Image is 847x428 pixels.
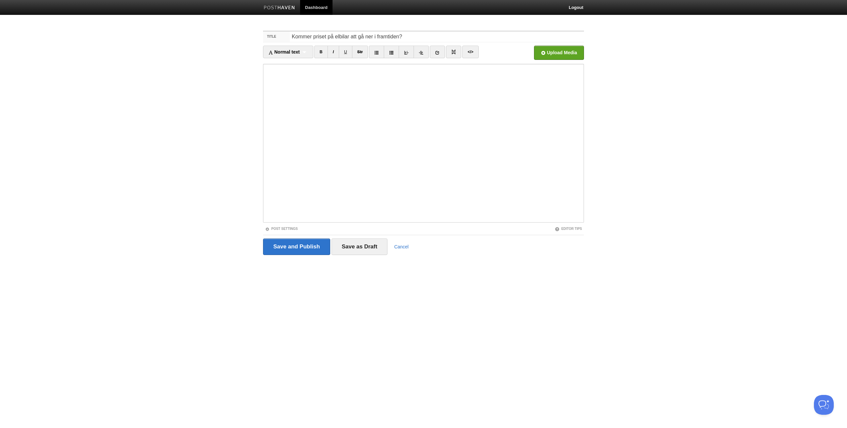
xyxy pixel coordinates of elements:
[264,6,295,11] img: Posthaven-bar
[268,49,300,55] span: Normal text
[332,238,388,255] input: Save as Draft
[814,395,834,415] iframe: Help Scout Beacon - Open
[451,50,456,54] img: pagebreak-icon.png
[394,244,409,249] a: Cancel
[263,238,330,255] input: Save and Publish
[328,46,339,58] a: I
[555,227,582,231] a: Editor Tips
[265,227,298,231] a: Post Settings
[352,46,368,58] a: Str
[357,50,363,54] del: Str
[263,31,290,42] label: Title
[314,46,328,58] a: B
[339,46,352,58] a: U
[462,46,478,58] a: </>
